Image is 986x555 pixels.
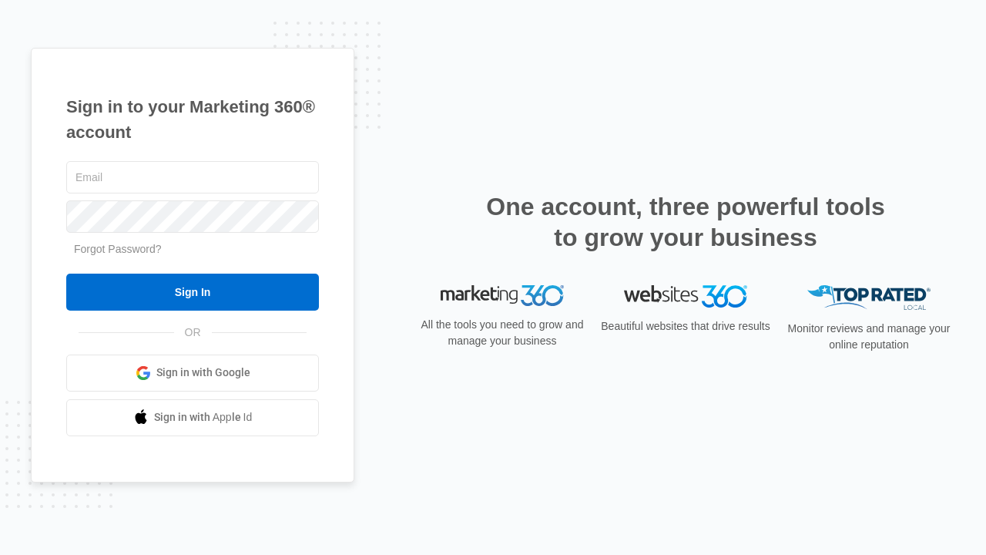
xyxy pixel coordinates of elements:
[66,399,319,436] a: Sign in with Apple Id
[807,285,931,311] img: Top Rated Local
[599,318,772,335] p: Beautiful websites that drive results
[154,409,253,425] span: Sign in with Apple Id
[174,325,212,341] span: OR
[416,317,589,349] p: All the tools you need to grow and manage your business
[441,285,564,307] img: Marketing 360
[624,285,747,308] img: Websites 360
[783,321,955,353] p: Monitor reviews and manage your online reputation
[74,243,162,255] a: Forgot Password?
[66,274,319,311] input: Sign In
[156,365,250,381] span: Sign in with Google
[66,161,319,193] input: Email
[66,94,319,145] h1: Sign in to your Marketing 360® account
[66,355,319,392] a: Sign in with Google
[481,191,890,253] h2: One account, three powerful tools to grow your business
